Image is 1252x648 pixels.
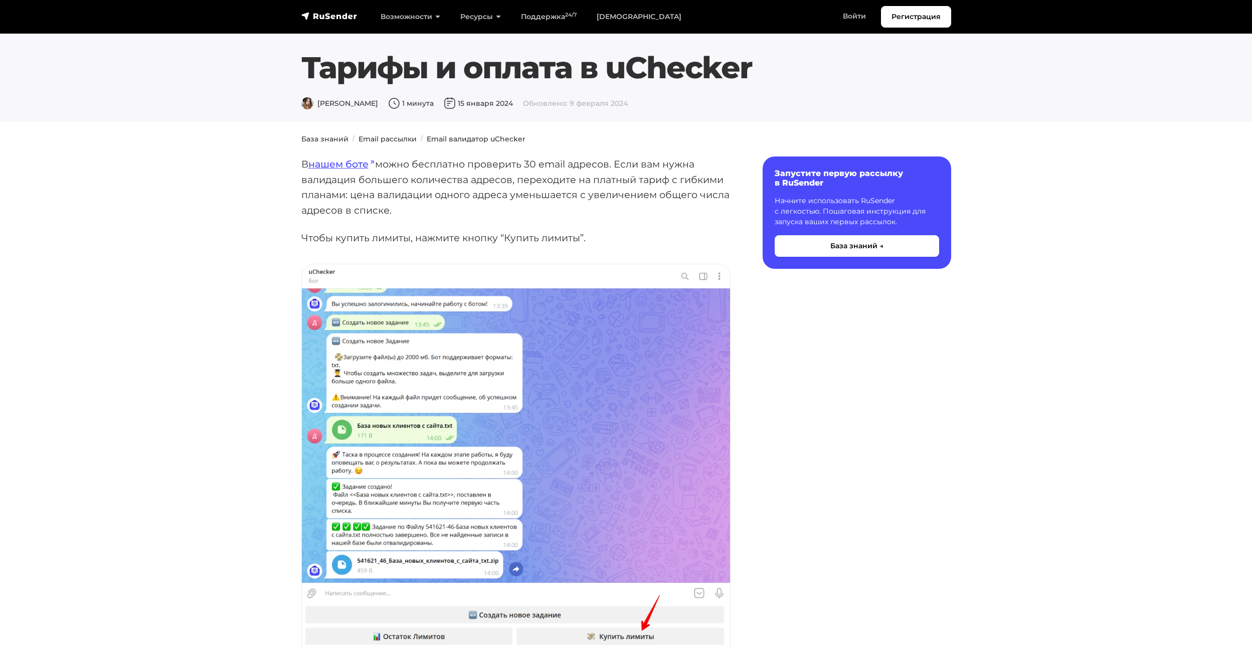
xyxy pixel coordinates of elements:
[388,97,400,109] img: Время чтения
[523,99,628,108] span: Обновлено: 9 февраля 2024
[427,134,525,143] a: Email валидатор uChecker
[881,6,951,28] a: Регистрация
[359,134,417,143] a: Email рассылки
[775,196,939,227] p: Начните использовать RuSender с легкостью. Пошаговая инструкция для запуска ваших первых рассылок.
[763,156,951,269] a: Запустите первую рассылку в RuSender Начните использовать RuSender с легкостью. Пошаговая инструк...
[444,99,513,108] span: 15 января 2024
[301,230,731,246] p: Чтобы купить лимиты, нажмите кнопку “Купить лимиты”.
[833,6,876,27] a: Войти
[587,7,691,27] a: [DEMOGRAPHIC_DATA]
[371,7,450,27] a: Возможности
[775,169,939,188] h6: Запустите первую рассылку в RuSender
[388,99,434,108] span: 1 минута
[301,11,357,21] img: RuSender
[301,99,378,108] span: [PERSON_NAME]
[301,156,731,218] p: В можно бесплатно проверить 30 email адресов. Если вам нужна валидация большего количества адресо...
[775,235,939,257] button: База знаний →
[295,134,957,144] nav: breadcrumb
[450,7,511,27] a: Ресурсы
[308,158,375,170] a: нашем боте
[511,7,587,27] a: Поддержка24/7
[565,12,577,18] sup: 24/7
[301,50,951,86] h1: Тарифы и оплата в uChecker
[301,134,348,143] a: База знаний
[444,97,456,109] img: Дата публикации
